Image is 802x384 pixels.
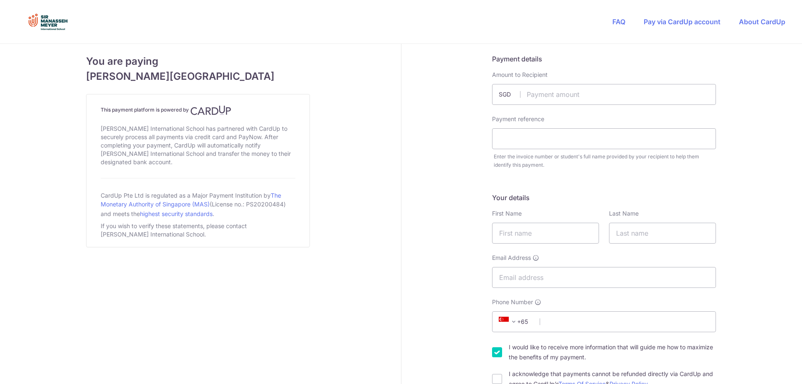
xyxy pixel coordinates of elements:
span: SGD [499,90,520,99]
a: highest security standards [140,210,213,217]
input: First name [492,223,599,244]
div: Enter the invoice number or student's full name provided by your recipient to help them identify ... [494,153,716,169]
label: I would like to receive more information that will guide me how to maximize the benefits of my pa... [509,342,716,362]
a: FAQ [612,18,625,26]
label: Last Name [609,209,639,218]
input: Payment amount [492,84,716,105]
span: +65 [496,317,534,327]
span: Phone Number [492,298,533,306]
div: CardUp Pte Ltd is regulated as a Major Payment Institution by (License no.: PS20200484) and meets... [101,188,295,220]
h5: Payment details [492,54,716,64]
div: [PERSON_NAME] International School has partnered with CardUp to securely process all payments via... [101,123,295,168]
input: Last name [609,223,716,244]
h4: This payment platform is powered by [101,105,295,115]
a: About CardUp [739,18,785,26]
h5: Your details [492,193,716,203]
a: Pay via CardUp account [644,18,721,26]
img: CardUp [190,105,231,115]
span: Email Address [492,254,531,262]
label: Amount to Recipient [492,71,548,79]
span: [PERSON_NAME][GEOGRAPHIC_DATA] [86,69,310,84]
input: Email address [492,267,716,288]
label: First Name [492,209,522,218]
span: +65 [499,317,519,327]
div: If you wish to verify these statements, please contact [PERSON_NAME] International School. [101,220,295,240]
span: You are paying [86,54,310,69]
label: Payment reference [492,115,544,123]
